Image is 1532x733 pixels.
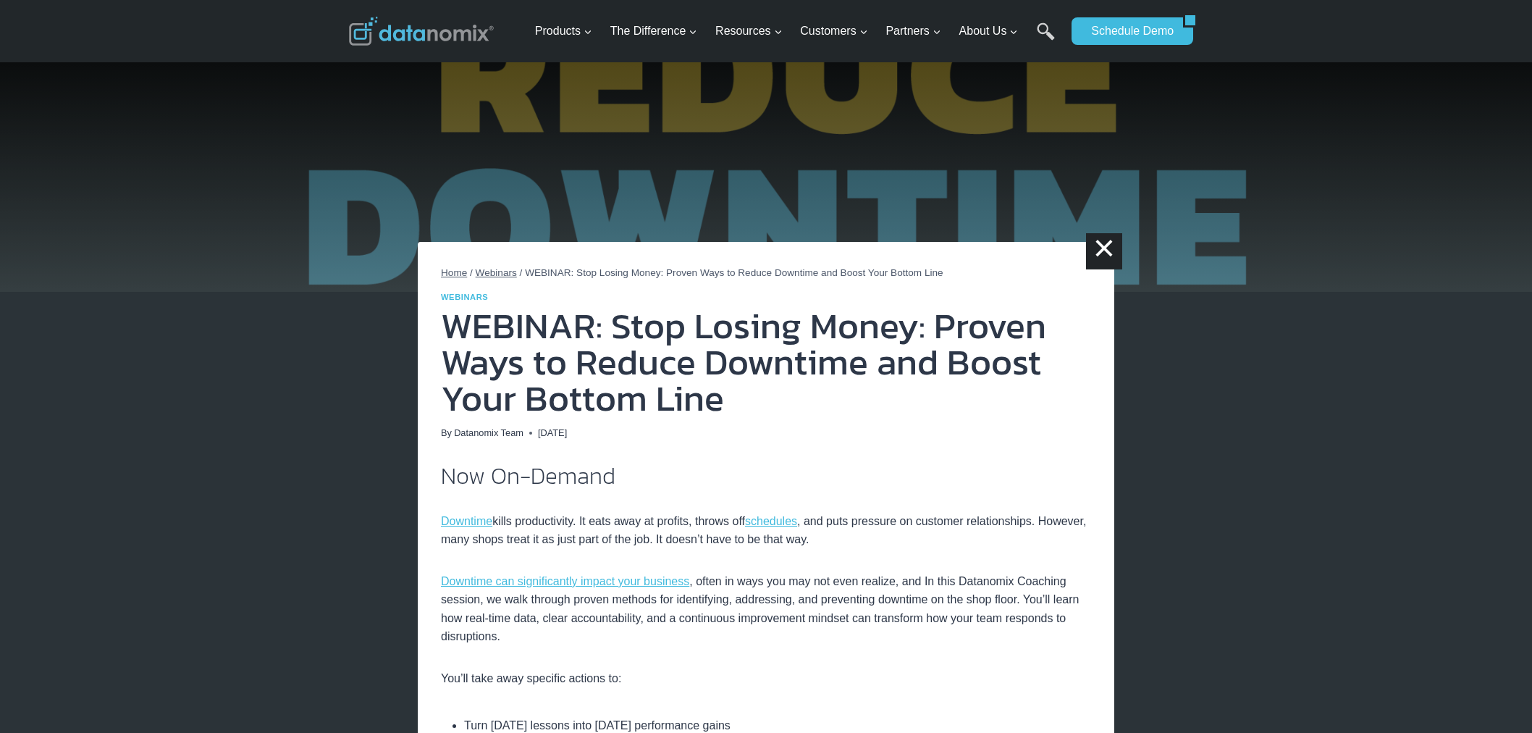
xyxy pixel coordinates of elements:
a: Downtime can significantly impact your business [441,575,689,587]
span: About Us [959,22,1019,41]
a: Home [441,267,467,278]
span: Partners [885,22,940,41]
span: WEBINAR: Stop Losing Money: Proven Ways to Reduce Downtime and Boost Your Bottom Line [525,267,943,278]
nav: Primary Navigation [529,8,1065,55]
p: You’ll take away specific actions to: [441,669,1091,688]
a: Webinars [441,293,488,301]
a: Schedule Demo [1072,17,1183,45]
span: Products [535,22,592,41]
span: By [441,426,452,440]
nav: Breadcrumbs [441,265,1091,281]
h2: Now On-Demand [441,464,1091,487]
a: × [1086,233,1122,269]
a: Datanomix Team [454,427,523,438]
span: Resources [715,22,782,41]
span: / [520,267,523,278]
span: The Difference [610,22,698,41]
img: Datanomix [349,17,494,46]
a: Webinars [476,267,517,278]
a: schedules [745,515,797,527]
span: / [470,267,473,278]
a: Search [1037,22,1055,55]
time: [DATE] [538,426,567,440]
p: , often in ways you may not even realize, and In this Datanomix Coaching session, we walk through... [441,572,1091,646]
a: Downtime [441,515,492,527]
h1: WEBINAR: Stop Losing Money: Proven Ways to Reduce Downtime and Boost Your Bottom Line [441,308,1091,416]
span: Customers [800,22,867,41]
p: kills productivity. It eats away at profits, throws off , and puts pressure on customer relations... [441,512,1091,549]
